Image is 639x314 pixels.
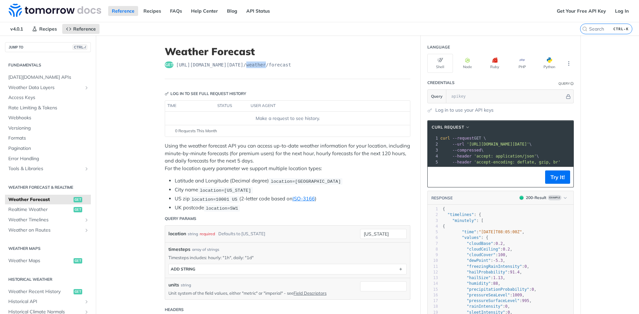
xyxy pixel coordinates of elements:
[8,298,82,305] span: Historical API
[443,247,513,252] span: : ,
[192,247,219,253] div: array of strings
[522,298,529,303] span: 995
[440,136,486,141] span: GET \
[448,90,565,103] input: apikey
[443,235,488,240] span: : {
[8,165,82,172] span: Tools & Libraries
[452,160,472,164] span: --header
[5,123,91,133] a: Versioning
[443,207,445,211] span: {
[9,4,101,17] img: Tomorrow.io Weather API Docs
[8,288,72,295] span: Weather Recent History
[443,258,505,263] span: : ,
[505,304,508,309] span: 0
[452,218,476,223] span: "minutely"
[427,44,450,50] div: Language
[443,241,505,246] span: : ,
[431,93,443,99] span: Query
[428,241,438,247] div: 7
[428,264,438,269] div: 11
[165,61,173,68] span: get
[5,225,91,235] a: Weather on RoutesShow subpages for Weather on Routes
[428,218,438,224] div: 3
[503,247,510,252] span: 0.2
[8,115,89,121] span: Webhooks
[467,258,491,263] span: "dewPoint"
[5,276,91,282] h2: Historical Weather
[467,275,491,280] span: "hailSize"
[428,287,438,292] div: 15
[5,215,91,225] a: Weather TimelinesShow subpages for Weather Timelines
[168,290,350,296] p: Unit system of the field values, either "metric" or "imperial" - see
[175,186,410,194] li: City name
[545,170,570,184] button: Try It!
[165,142,410,172] p: Using the weather forecast API you can access up-to-date weather information for your location, i...
[166,6,186,16] a: FAQs
[428,275,438,281] div: 13
[168,255,407,261] p: Timesteps includes: hourly: "1h", daily: "1d"
[564,58,574,68] button: More Languages
[5,113,91,123] a: Webhooks
[200,229,215,239] div: required
[8,217,82,223] span: Weather Timelines
[74,207,82,212] span: get
[165,91,246,97] div: Log in to see full request history
[443,298,532,303] span: : ,
[8,84,82,91] span: Weather Data Layers
[467,287,529,292] span: "precipitationProbability"
[427,54,453,73] button: Shell
[467,298,520,303] span: "pressureSurfaceLevel"
[443,218,484,223] span: : [
[443,293,525,297] span: : ,
[5,133,91,143] a: Formats
[428,292,438,298] div: 16
[428,281,438,286] div: 14
[443,287,536,292] span: : ,
[462,230,476,234] span: "time"
[467,304,503,309] span: "rainIntensity"
[74,197,82,202] span: get
[74,289,82,294] span: get
[8,145,89,152] span: Pagination
[455,54,480,73] button: Node
[443,304,510,309] span: : ,
[428,235,438,241] div: 6
[467,247,500,252] span: "cloudCeiling"
[5,154,91,164] a: Error Handling
[215,101,248,111] th: status
[5,93,91,103] a: Access Keys
[8,206,72,213] span: Realtime Weather
[548,195,561,200] span: Example
[440,136,450,141] span: curl
[479,230,522,234] span: "[DATE]T08:05:00Z"
[5,205,91,215] a: Realtime Weatherget
[5,164,91,174] a: Tools & LibrariesShow subpages for Tools & Libraries
[5,297,91,307] a: Historical APIShow subpages for Historical API
[8,156,89,162] span: Error Handling
[467,270,508,274] span: "hailProbability"
[428,229,438,235] div: 5
[443,281,501,286] span: : ,
[8,196,72,203] span: Weather Forecast
[428,269,438,275] div: 12
[62,24,100,34] a: Reference
[5,62,91,68] h2: Fundamentals
[431,172,440,182] button: Copy to clipboard
[443,264,529,269] span: : ,
[443,270,522,274] span: : ,
[428,247,438,252] div: 8
[169,264,406,274] button: ADD string
[168,246,190,253] span: timesteps
[165,46,410,57] h1: Weather Forecast
[74,258,82,263] span: get
[520,196,524,200] span: 200
[73,45,87,50] span: CTRL-/
[440,154,539,158] span: \
[462,235,481,240] span: "values"
[175,177,410,185] li: Latitude and Longitude (Decimal degree)
[428,298,438,304] div: 17
[611,6,632,16] a: Log In
[440,142,532,147] span: \
[526,195,546,201] div: 200 - Result
[443,230,525,234] span: : ,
